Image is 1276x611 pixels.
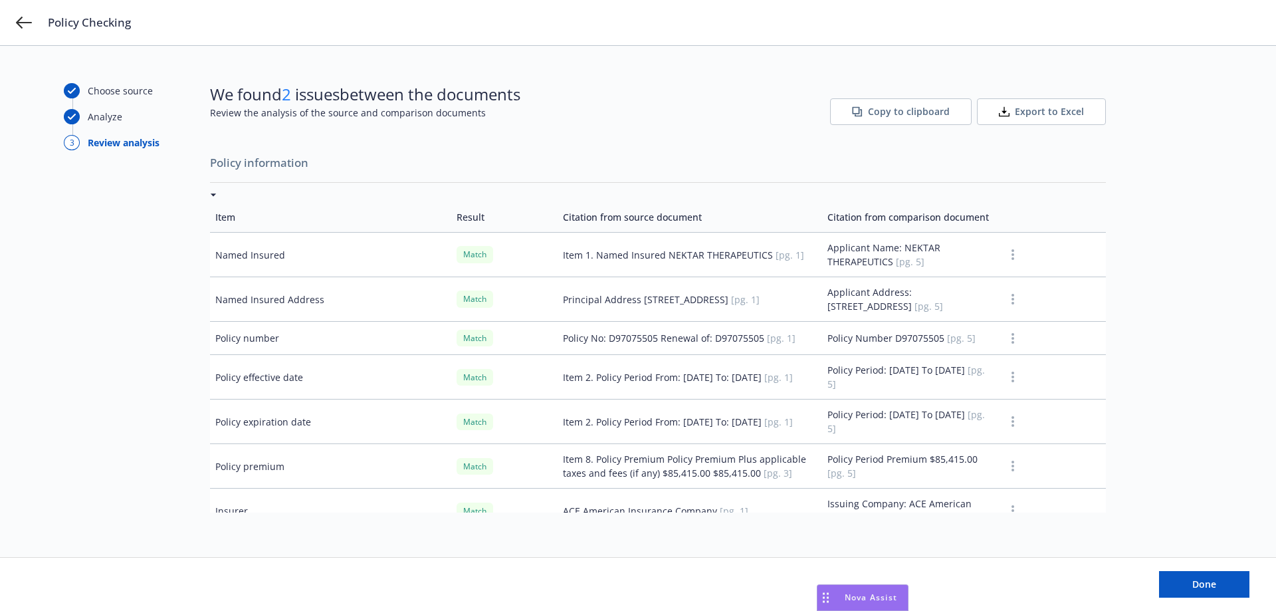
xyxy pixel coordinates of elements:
span: Export to Excel [1015,105,1084,118]
td: Item 2. Policy Period From: [DATE] To: [DATE] [558,355,822,400]
span: 2 [282,83,291,105]
div: Match [457,246,493,263]
span: Policy information [210,149,1106,177]
td: Item [210,202,451,233]
div: Match [457,458,493,475]
button: Copy to clipboard [830,98,972,125]
td: Insurer [210,489,451,533]
td: Result [451,202,558,233]
span: [pg. 5] [896,255,924,268]
span: [pg. 5] [827,364,985,390]
div: Review analysis [88,136,159,150]
span: Policy Checking [48,15,131,31]
span: Done [1192,578,1216,590]
td: Named Insured Address [210,277,451,322]
td: Policy Period: [DATE] To [DATE] [822,400,1000,444]
td: ACE American Insurance Company [558,489,822,533]
div: 3 [64,135,80,150]
div: Match [457,291,493,307]
td: Citation from comparison document [822,202,1000,233]
span: Copy to clipboard [868,105,950,118]
td: Applicant Address: [STREET_ADDRESS] [822,277,1000,322]
span: [pg. 1] [720,505,748,517]
button: Export to Excel [977,98,1106,125]
span: [pg. 1] [731,293,760,306]
div: Match [457,414,493,430]
td: Policy Number D97075505 [822,322,1000,355]
div: Drag to move [817,585,834,610]
span: [pg. 5] [827,467,856,479]
td: Applicant Name: NEKTAR THERAPEUTICS [822,233,1000,277]
span: [pg. 5] [914,300,943,312]
td: Policy Period: [DATE] To [DATE] [822,355,1000,400]
td: Named Insured [210,233,451,277]
td: Policy No: D97075505 Renewal of: D97075505 [558,322,822,355]
span: [pg. 1] [776,249,804,261]
span: Nova Assist [845,592,897,603]
span: We found issues between the documents [210,83,520,106]
div: Choose source [88,84,153,98]
td: Policy number [210,322,451,355]
span: [pg. 1] [764,371,793,384]
div: Match [457,330,493,346]
td: Policy expiration date [210,400,451,444]
span: Review the analysis of the source and comparison documents [210,106,520,120]
td: Issuing Company: ACE American Insurance Company [822,489,1000,533]
div: Analyze [88,110,122,124]
td: Item 8. Policy Premium Policy Premium Plus applicable taxes and fees (if any) $85,415.00 $85,415.00 [558,444,822,489]
td: Item 1. Named Insured NEKTAR THERAPEUTICS [558,233,822,277]
button: Nova Assist [817,584,908,611]
span: [pg. 1] [764,416,793,428]
td: Policy effective date [210,355,451,400]
span: [pg. 3] [919,511,948,524]
div: Match [457,503,493,519]
span: [pg. 3] [764,467,792,479]
span: [pg. 5] [947,332,976,344]
div: Match [457,369,493,386]
span: [pg. 1] [767,332,796,344]
td: Policy Period Premium $85,415.00 [822,444,1000,489]
td: Principal Address [STREET_ADDRESS] [558,277,822,322]
td: Item 2. Policy Period From: [DATE] To: [DATE] [558,400,822,444]
td: Citation from source document [558,202,822,233]
span: [pg. 5] [827,408,985,435]
td: Policy premium [210,444,451,489]
button: Done [1159,571,1249,598]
